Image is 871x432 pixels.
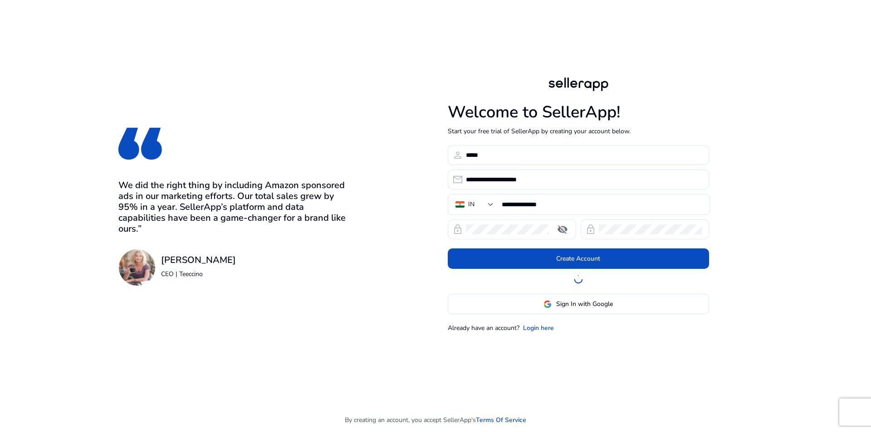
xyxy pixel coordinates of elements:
[552,224,573,235] mat-icon: visibility_off
[476,415,526,425] a: Terms Of Service
[556,299,613,309] span: Sign In with Google
[452,224,463,235] span: lock
[543,300,552,308] img: google-logo.svg
[448,323,519,333] p: Already have an account?
[556,254,600,263] span: Create Account
[448,248,709,269] button: Create Account
[161,255,236,266] h3: [PERSON_NAME]
[585,224,596,235] span: lock
[468,199,475,209] div: IN
[448,294,709,314] button: Sign In with Google
[452,150,463,160] span: person
[448,102,709,122] h1: Welcome to SellerApp!
[452,174,463,185] span: email
[161,269,236,279] p: CEO | Teeccino
[523,323,554,333] a: Login here
[118,180,351,234] h3: We did the right thing by including Amazon sponsored ads in our marketing efforts. Our total sale...
[448,126,709,136] p: Start your free trial of SellerApp by creating your account below.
